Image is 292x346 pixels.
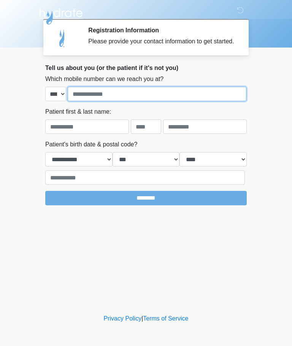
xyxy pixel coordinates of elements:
[88,37,235,46] div: Please provide your contact information to get started.
[141,315,143,322] a: |
[143,315,188,322] a: Terms of Service
[38,6,84,25] img: Hydrate IV Bar - Arcadia Logo
[45,107,111,116] label: Patient first & last name:
[45,75,163,84] label: Which mobile number can we reach you at?
[104,315,142,322] a: Privacy Policy
[45,64,247,71] h2: Tell us about you (or the patient if it's not you)
[45,140,137,149] label: Patient's birth date & postal code?
[51,27,74,49] img: Agent Avatar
